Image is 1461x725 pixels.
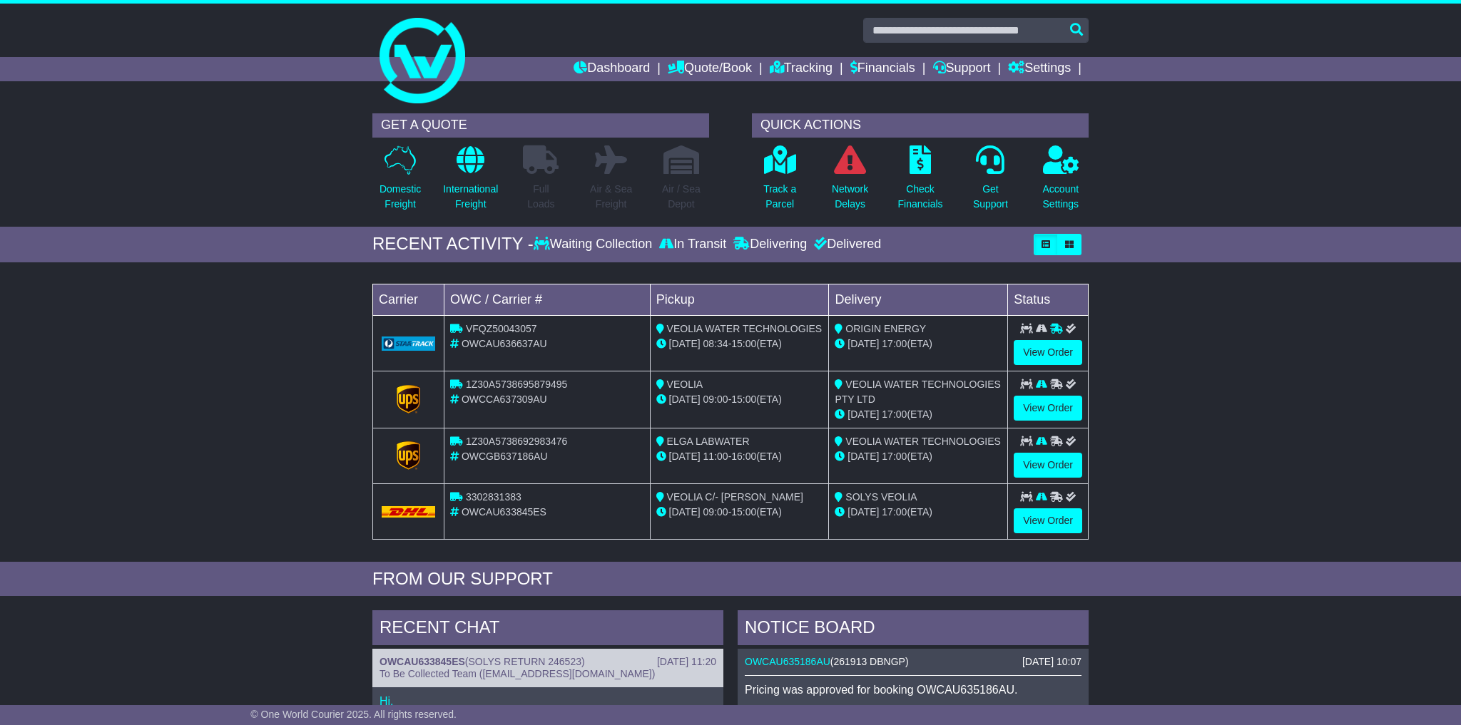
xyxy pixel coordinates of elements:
[590,182,632,212] p: Air & Sea Freight
[669,394,701,405] span: [DATE]
[380,656,465,667] a: OWCAU633845ES
[897,145,944,220] a: CheckFinancials
[1014,453,1082,478] a: View Order
[847,451,879,462] span: [DATE]
[703,506,728,518] span: 09:00
[835,505,1002,520] div: (ETA)
[1043,182,1079,212] p: Account Settings
[372,569,1089,590] div: FROM OUR SUPPORT
[656,392,823,407] div: - (ETA)
[462,451,548,462] span: OWCGB637186AU
[462,338,547,349] span: OWCAU636637AU
[730,237,810,252] div: Delivering
[373,284,444,315] td: Carrier
[731,451,756,462] span: 16:00
[703,338,728,349] span: 08:34
[372,113,709,138] div: GET A QUOTE
[380,182,421,212] p: Domestic Freight
[466,491,521,503] span: 3302831383
[380,668,655,679] span: To Be Collected Team ([EMAIL_ADDRESS][DOMAIN_NAME])
[444,284,651,315] td: OWC / Carrier #
[882,506,907,518] span: 17:00
[845,323,926,334] span: ORIGIN ENERGY
[372,610,723,649] div: RECENT CHAT
[845,491,917,503] span: SOLYS VEOLIA
[466,323,537,334] span: VFQZ50043057
[1022,656,1081,668] div: [DATE] 10:07
[462,506,546,518] span: OWCAU633845ES
[834,656,905,667] span: 261913 DBNGP
[831,145,869,220] a: NetworkDelays
[662,182,701,212] p: Air / Sea Depot
[845,436,1001,447] span: VEOLIA WATER TECHNOLOGIES
[1014,508,1082,533] a: View Order
[770,57,833,81] a: Tracking
[835,336,1002,351] div: (ETA)
[898,182,943,212] p: Check Financials
[745,656,830,667] a: OWCAU635186AU
[829,284,1008,315] td: Delivery
[667,323,823,334] span: VEOLIA WATER TECHNOLOGIES
[656,505,823,520] div: - (ETA)
[466,436,567,447] span: 1Z30A5738692983476
[1042,145,1080,220] a: AccountSettings
[382,506,435,518] img: DHL.png
[763,145,797,220] a: Track aParcel
[745,704,1081,717] p: Final price: $63.88.
[523,182,559,212] p: Full Loads
[731,394,756,405] span: 15:00
[973,182,1008,212] p: Get Support
[667,491,803,503] span: VEOLIA C/- [PERSON_NAME]
[1014,396,1082,421] a: View Order
[847,338,879,349] span: [DATE]
[462,394,547,405] span: OWCCA637309AU
[882,451,907,462] span: 17:00
[380,694,716,708] p: Hi,
[668,57,752,81] a: Quote/Book
[534,237,656,252] div: Waiting Collection
[469,656,581,667] span: SOLYS RETURN 246523
[372,234,534,254] div: RECENT ACTIVITY -
[731,338,756,349] span: 15:00
[442,145,499,220] a: InternationalFreight
[832,182,868,212] p: Network Delays
[703,394,728,405] span: 09:00
[850,57,915,81] a: Financials
[656,336,823,351] div: - (ETA)
[972,145,1009,220] a: GetSupport
[382,336,435,351] img: GetCarrierServiceLogo
[847,506,879,518] span: [DATE]
[656,449,823,464] div: - (ETA)
[667,436,750,447] span: ELGA LABWATER
[379,145,422,220] a: DomesticFreight
[657,656,716,668] div: [DATE] 11:20
[397,385,421,413] img: GetCarrierServiceLogo
[738,610,1089,649] div: NOTICE BOARD
[650,284,829,315] td: Pickup
[731,506,756,518] span: 15:00
[667,379,703,390] span: VEOLIA
[380,656,716,668] div: ( )
[882,338,907,349] span: 17:00
[847,408,879,420] span: [DATE]
[933,57,991,81] a: Support
[810,237,881,252] div: Delivered
[669,451,701,462] span: [DATE]
[835,407,1002,422] div: (ETA)
[703,451,728,462] span: 11:00
[835,449,1002,464] div: (ETA)
[656,237,730,252] div: In Transit
[763,182,796,212] p: Track a Parcel
[882,408,907,420] span: 17:00
[1014,340,1082,365] a: View Order
[669,338,701,349] span: [DATE]
[443,182,498,212] p: International Freight
[745,656,1081,668] div: ( )
[1008,57,1071,81] a: Settings
[835,379,1000,405] span: VEOLIA WATER TECHNOLOGIES PTY LTD
[397,441,421,470] img: GetCarrierServiceLogo
[669,506,701,518] span: [DATE]
[745,683,1081,696] p: Pricing was approved for booking OWCAU635186AU.
[466,379,567,390] span: 1Z30A5738695879495
[574,57,650,81] a: Dashboard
